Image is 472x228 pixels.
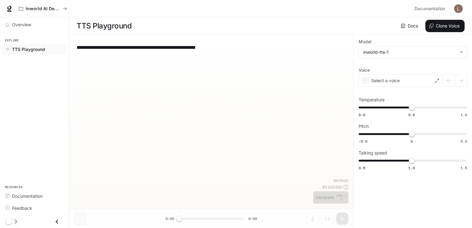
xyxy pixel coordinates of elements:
[412,2,450,15] a: Documentation
[461,165,467,171] span: 1.5
[322,184,342,190] p: $ 0.000320
[461,139,467,144] span: 5.0
[411,139,413,144] span: 0
[415,5,445,13] span: Documentation
[454,4,463,13] img: User avatar
[452,2,465,15] button: User avatar
[359,139,367,144] span: -5.0
[425,20,465,32] button: Clone Voice
[363,49,457,55] div: inworld-tts-1
[50,215,64,228] button: Close drawer
[12,46,45,53] span: TTS Playground
[2,191,66,201] a: Documentation
[359,112,365,117] span: 0.6
[334,178,348,183] p: 64 / 1000
[400,20,420,32] a: Docs
[12,205,32,211] span: Feedback
[371,78,400,84] p: Select a voice
[359,40,371,44] p: Model
[359,124,369,129] p: Pitch
[359,46,467,58] div: inworld-tts-1
[461,112,467,117] span: 1.0
[408,165,415,171] span: 1.0
[359,68,370,72] p: Voice
[2,44,66,55] a: TTS Playground
[359,151,387,155] p: Talking speed
[77,20,132,32] h1: TTS Playground
[26,6,60,11] p: Inworld AI Demos
[408,112,415,117] span: 0.8
[12,193,43,199] span: Documentation
[16,2,70,15] button: All workspaces
[359,98,385,102] p: Temperature
[12,21,31,28] span: Overview
[2,203,66,213] a: Feedback
[6,218,12,225] span: Dark mode toggle
[359,165,365,171] span: 0.5
[2,19,66,30] a: Overview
